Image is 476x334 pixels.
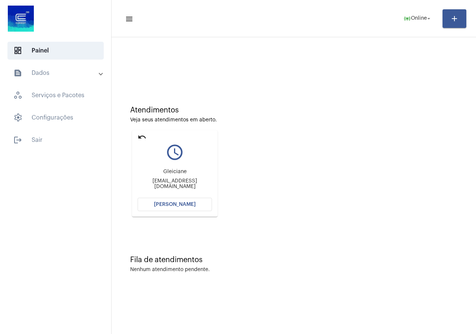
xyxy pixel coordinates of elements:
div: Fila de atendimentos [130,256,457,264]
img: d4669ae0-8c07-2337-4f67-34b0df7f5ae4.jpeg [6,4,36,34]
span: Painel [7,42,104,60]
mat-panel-title: Dados [13,69,99,77]
button: [PERSON_NAME] [138,198,212,211]
span: Configurações [7,109,104,127]
button: Online [399,11,437,26]
div: Nenhum atendimento pendente. [130,267,210,273]
mat-expansion-panel-header: sidenav iconDados [4,64,111,82]
span: Online [411,16,427,21]
mat-icon: online_prediction [403,15,411,22]
mat-icon: arrow_drop_down [425,15,432,22]
mat-icon: undo [138,133,147,141]
div: [EMAIL_ADDRESS][DOMAIN_NAME] [138,178,212,190]
span: Serviços e Pacotes [7,86,104,104]
mat-icon: query_builder [138,143,212,162]
span: sidenav icon [13,91,22,100]
span: sidenav icon [13,113,22,122]
div: Atendimentos [130,106,457,114]
mat-icon: add [450,14,459,23]
span: Sair [7,131,104,149]
div: Gleiciane [138,169,212,175]
span: sidenav icon [13,46,22,55]
div: Veja seus atendimentos em aberto. [130,117,457,123]
mat-icon: sidenav icon [13,69,22,77]
mat-icon: sidenav icon [125,15,132,23]
mat-icon: sidenav icon [13,136,22,144]
span: [PERSON_NAME] [154,202,196,207]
